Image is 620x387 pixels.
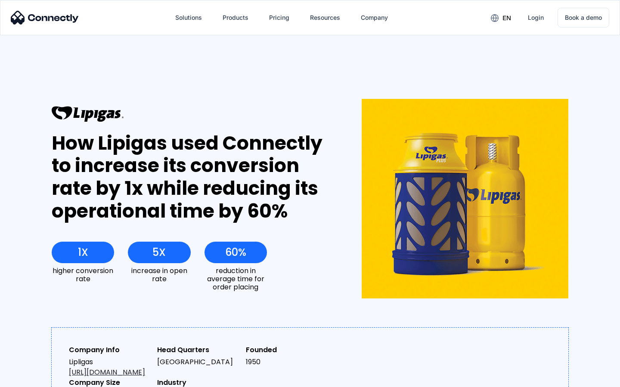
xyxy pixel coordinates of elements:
div: reduction in average time for order placing [205,267,267,292]
div: Products [223,12,248,24]
div: Resources [310,12,340,24]
aside: Language selected: English [9,372,52,384]
div: How Lipigas used Connectly to increase its conversion rate by 1x while reducing its operational t... [52,132,330,223]
div: increase in open rate [128,267,190,283]
a: Book a demo [558,8,609,28]
div: [GEOGRAPHIC_DATA] [157,357,239,367]
img: Connectly Logo [11,11,79,25]
div: 1950 [246,357,327,367]
div: Founded [246,345,327,355]
div: 60% [225,246,246,258]
div: Pricing [269,12,289,24]
div: Lipligas [69,357,150,378]
div: 5X [152,246,166,258]
div: 1X [78,246,88,258]
a: Pricing [262,7,296,28]
div: Company [361,12,388,24]
div: en [502,12,511,24]
div: Company Info [69,345,150,355]
div: Solutions [175,12,202,24]
div: higher conversion rate [52,267,114,283]
div: Head Quarters [157,345,239,355]
a: [URL][DOMAIN_NAME] [69,367,145,377]
a: Login [521,7,551,28]
div: Login [528,12,544,24]
ul: Language list [17,372,52,384]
